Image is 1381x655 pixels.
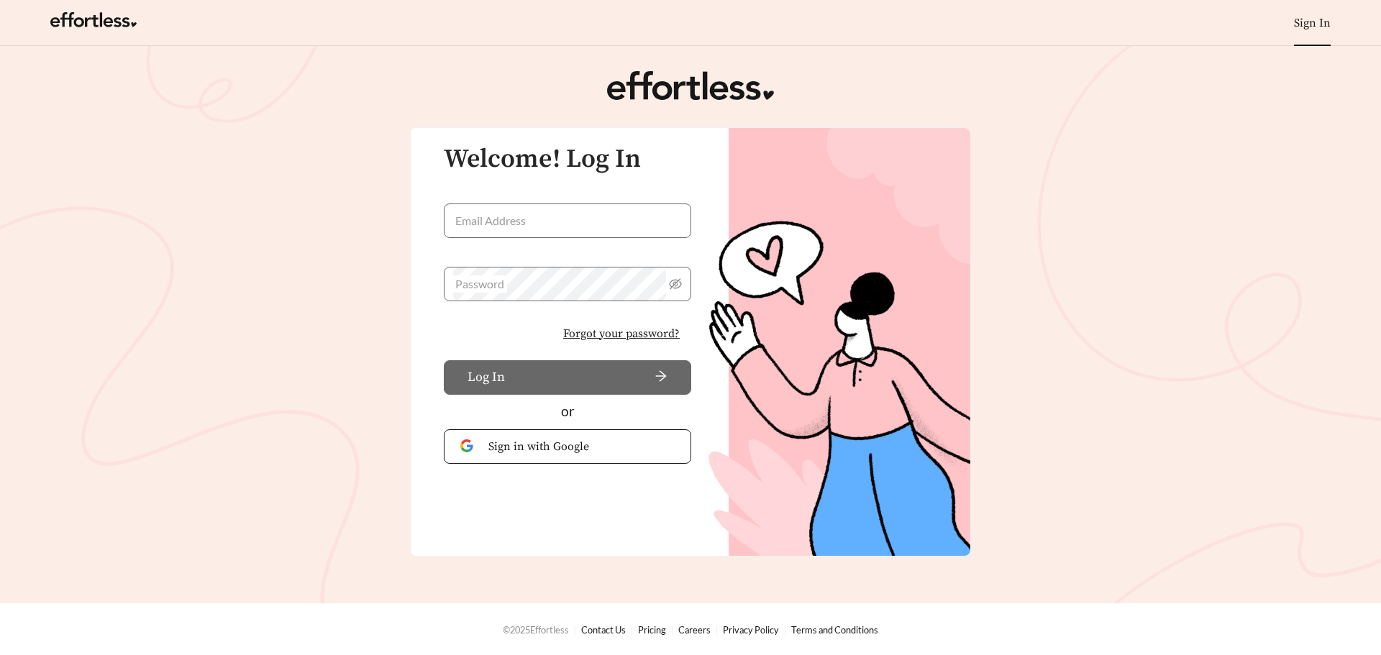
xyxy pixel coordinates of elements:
[1294,16,1331,30] a: Sign In
[444,360,691,395] button: Log Inarrow-right
[488,438,675,455] span: Sign in with Google
[581,624,626,636] a: Contact Us
[563,325,680,342] span: Forgot your password?
[638,624,666,636] a: Pricing
[678,624,711,636] a: Careers
[444,401,691,422] div: or
[460,439,477,453] img: Google Authentication
[444,145,691,174] h3: Welcome! Log In
[723,624,779,636] a: Privacy Policy
[791,624,878,636] a: Terms and Conditions
[669,278,682,290] span: eye-invisible
[503,624,569,636] span: © 2025 Effortless
[552,319,691,349] button: Forgot your password?
[444,429,691,464] button: Sign in with Google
